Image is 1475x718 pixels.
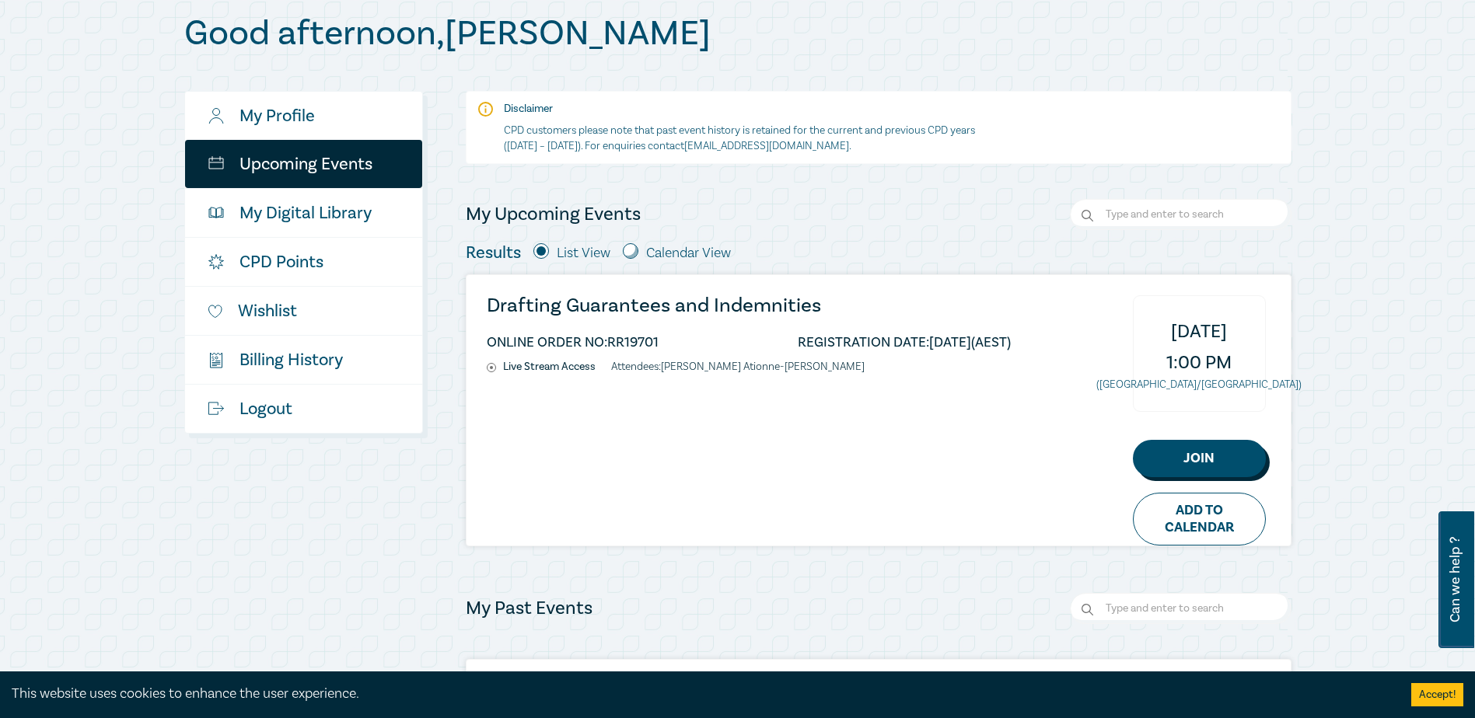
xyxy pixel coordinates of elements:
[1070,199,1291,230] input: Search
[185,336,422,384] a: $Billing History
[1096,378,1302,391] small: ([GEOGRAPHIC_DATA]/[GEOGRAPHIC_DATA])
[1448,521,1463,639] span: Can we help ?
[1070,593,1291,624] input: Search
[184,13,1291,54] h1: Good afternoon , [PERSON_NAME]
[1411,683,1463,706] button: Accept cookies
[185,385,422,433] a: Logout
[487,361,611,374] li: Live Stream Access
[211,355,215,362] tspan: $
[12,684,1388,704] div: This website uses cookies to enhance the user experience.
[504,102,553,116] strong: Disclaimer
[504,123,982,154] p: CPD customers please note that past event history is retained for the current and previous CPD ye...
[646,243,731,263] label: Calendar View
[185,189,422,237] a: My Digital Library
[1133,493,1266,545] a: Add to Calendar
[185,140,422,188] a: Upcoming Events
[557,243,610,263] label: List View
[185,238,422,286] a: CPD Points
[611,361,865,374] li: Attendees: [PERSON_NAME] Ationne-[PERSON_NAME]
[487,295,1011,316] a: Drafting Guarantees and Indemnities
[185,92,422,140] a: My Profile
[487,336,659,349] li: ONLINE ORDER NO: RR19701
[466,202,641,227] h4: My Upcoming Events
[466,596,592,621] h4: My Past Events
[1133,440,1266,477] a: Join
[684,139,849,153] a: [EMAIL_ADDRESS][DOMAIN_NAME]
[798,336,1011,349] li: REGISTRATION DATE: [DATE] (AEST)
[1166,347,1232,378] span: 1:00 PM
[185,287,422,335] a: Wishlist
[1171,316,1227,347] span: [DATE]
[466,242,521,263] h5: Results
